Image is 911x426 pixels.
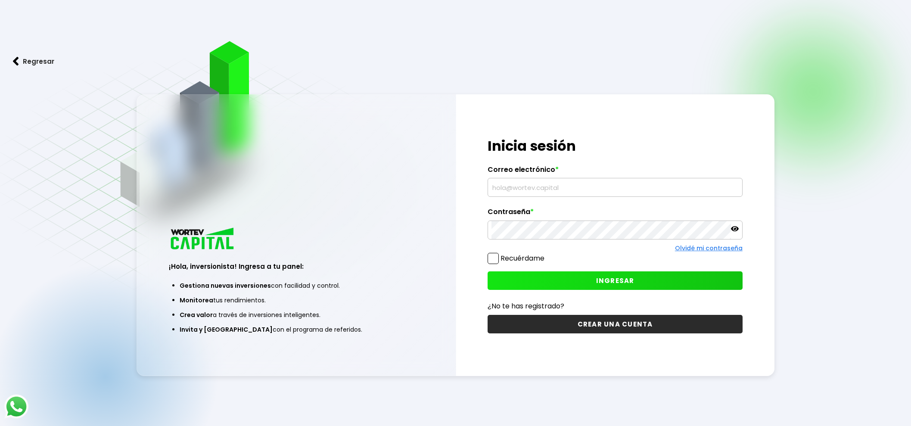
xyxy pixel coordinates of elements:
li: tus rendimientos. [180,293,413,308]
input: hola@wortev.capital [491,178,738,196]
span: Crea valor [180,311,213,319]
button: INGRESAR [488,271,742,290]
a: ¿No te has registrado?CREAR UNA CUENTA [488,301,742,333]
span: INGRESAR [596,276,634,285]
button: CREAR UNA CUENTA [488,315,742,333]
label: Recuérdame [501,253,544,263]
label: Correo electrónico [488,165,742,178]
span: Monitorea [180,296,213,305]
li: a través de inversiones inteligentes. [180,308,413,322]
span: Invita y [GEOGRAPHIC_DATA] [180,325,273,334]
li: con facilidad y control. [180,278,413,293]
img: logo_wortev_capital [169,227,237,252]
p: ¿No te has registrado? [488,301,742,311]
label: Contraseña [488,208,742,221]
h3: ¡Hola, inversionista! Ingresa a tu panel: [169,261,423,271]
a: Olvidé mi contraseña [675,244,743,252]
li: con el programa de referidos. [180,322,413,337]
img: logos_whatsapp-icon.242b2217.svg [4,395,28,419]
h1: Inicia sesión [488,136,742,156]
img: flecha izquierda [13,57,19,66]
span: Gestiona nuevas inversiones [180,281,271,290]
